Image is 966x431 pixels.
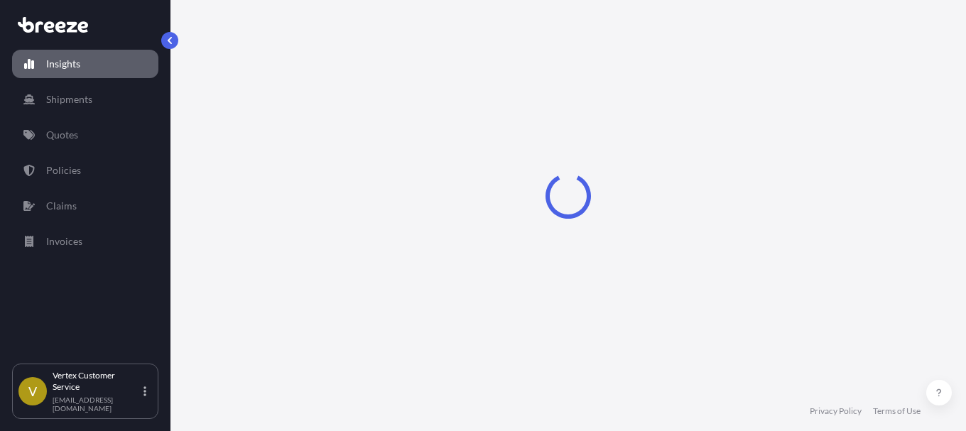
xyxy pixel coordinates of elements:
[12,156,158,185] a: Policies
[12,192,158,220] a: Claims
[53,395,141,413] p: [EMAIL_ADDRESS][DOMAIN_NAME]
[46,92,92,107] p: Shipments
[810,405,862,417] a: Privacy Policy
[53,370,141,393] p: Vertex Customer Service
[12,227,158,256] a: Invoices
[12,50,158,78] a: Insights
[46,57,80,71] p: Insights
[28,384,37,398] span: V
[46,199,77,213] p: Claims
[12,121,158,149] a: Quotes
[46,163,81,178] p: Policies
[46,128,78,142] p: Quotes
[12,85,158,114] a: Shipments
[873,405,921,417] a: Terms of Use
[46,234,82,249] p: Invoices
